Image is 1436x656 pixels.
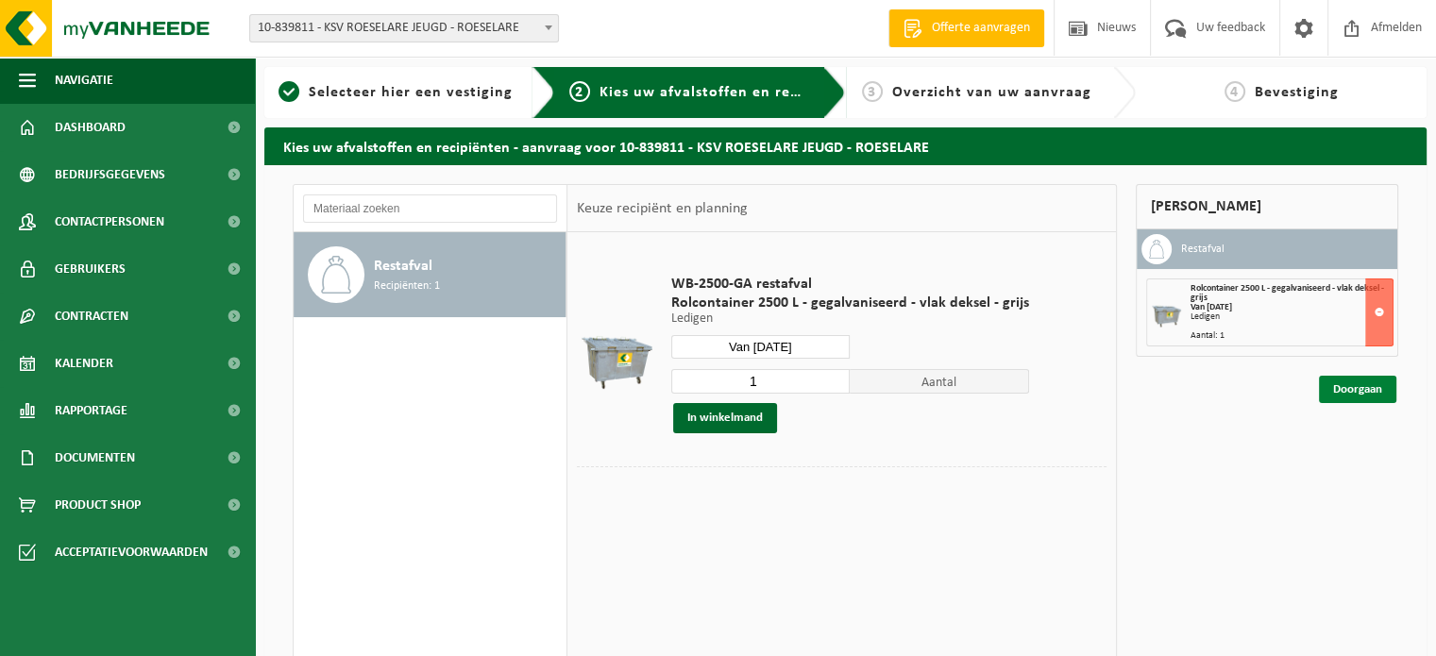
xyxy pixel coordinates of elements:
[569,81,590,102] span: 2
[1136,184,1398,229] div: [PERSON_NAME]
[55,104,126,151] span: Dashboard
[927,19,1035,38] span: Offerte aanvragen
[374,255,432,278] span: Restafval
[892,85,1091,100] span: Overzicht van uw aanvraag
[862,81,883,102] span: 3
[55,245,126,293] span: Gebruikers
[1191,312,1393,322] div: Ledigen
[1255,85,1339,100] span: Bevestiging
[888,9,1044,47] a: Offerte aanvragen
[671,275,1029,294] span: WB-2500-GA restafval
[55,481,141,529] span: Product Shop
[309,85,513,100] span: Selecteer hier een vestiging
[671,312,1029,326] p: Ledigen
[55,198,164,245] span: Contactpersonen
[1319,376,1396,403] a: Doorgaan
[249,14,559,42] span: 10-839811 - KSV ROESELARE JEUGD - ROESELARE
[55,151,165,198] span: Bedrijfsgegevens
[55,57,113,104] span: Navigatie
[250,15,558,42] span: 10-839811 - KSV ROESELARE JEUGD - ROESELARE
[600,85,859,100] span: Kies uw afvalstoffen en recipiënten
[1191,302,1232,312] strong: Van [DATE]
[673,403,777,433] button: In winkelmand
[1191,331,1393,341] div: Aantal: 1
[671,294,1029,312] span: Rolcontainer 2500 L - gegalvaniseerd - vlak deksel - grijs
[374,278,440,295] span: Recipiënten: 1
[274,81,517,104] a: 1Selecteer hier een vestiging
[55,340,113,387] span: Kalender
[1225,81,1245,102] span: 4
[264,127,1427,164] h2: Kies uw afvalstoffen en recipiënten - aanvraag voor 10-839811 - KSV ROESELARE JEUGD - ROESELARE
[303,194,557,223] input: Materiaal zoeken
[55,293,128,340] span: Contracten
[1191,283,1384,303] span: Rolcontainer 2500 L - gegalvaniseerd - vlak deksel - grijs
[55,387,127,434] span: Rapportage
[55,529,208,576] span: Acceptatievoorwaarden
[1181,234,1225,264] h3: Restafval
[850,369,1029,394] span: Aantal
[279,81,299,102] span: 1
[55,434,135,481] span: Documenten
[567,185,756,232] div: Keuze recipiënt en planning
[671,335,851,359] input: Selecteer datum
[294,232,566,317] button: Restafval Recipiënten: 1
